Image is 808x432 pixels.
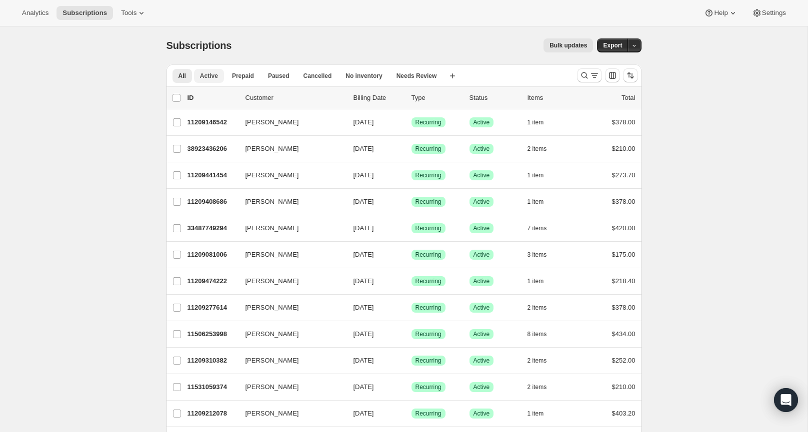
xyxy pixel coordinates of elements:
span: $210.00 [612,383,635,391]
p: 11209146542 [187,117,237,127]
span: [DATE] [353,224,374,232]
p: Customer [245,93,345,103]
span: Active [473,330,490,338]
span: Active [473,145,490,153]
button: 7 items [527,221,558,235]
button: Subscriptions [56,6,113,20]
span: [DATE] [353,171,374,179]
button: 2 items [527,354,558,368]
span: Active [473,118,490,126]
button: [PERSON_NAME] [239,273,339,289]
span: 2 items [527,357,547,365]
span: Active [473,251,490,259]
span: Help [714,9,727,17]
div: Type [411,93,461,103]
div: 11209146542[PERSON_NAME][DATE]SuccessRecurringSuccessActive1 item$378.00 [187,115,635,129]
span: Active [473,198,490,206]
button: [PERSON_NAME] [239,300,339,316]
div: IDCustomerBilling DateTypeStatusItemsTotal [187,93,635,103]
span: $218.40 [612,277,635,285]
span: Recurring [415,304,441,312]
button: 1 item [527,168,555,182]
span: Active [200,72,218,80]
span: 1 item [527,277,544,285]
span: Recurring [415,118,441,126]
span: Recurring [415,251,441,259]
div: 11209441454[PERSON_NAME][DATE]SuccessRecurringSuccessActive1 item$273.70 [187,168,635,182]
span: Active [473,357,490,365]
span: Recurring [415,277,441,285]
span: All [178,72,186,80]
span: Tools [121,9,136,17]
span: Active [473,383,490,391]
span: $273.70 [612,171,635,179]
span: Active [473,304,490,312]
span: Settings [762,9,786,17]
span: [PERSON_NAME] [245,144,299,154]
p: 33487749294 [187,223,237,233]
p: 11209441454 [187,170,237,180]
span: Recurring [415,171,441,179]
span: [DATE] [353,304,374,311]
button: Tools [115,6,152,20]
span: [DATE] [353,357,374,364]
p: Status [469,93,519,103]
button: [PERSON_NAME] [239,167,339,183]
div: 11209474222[PERSON_NAME][DATE]SuccessRecurringSuccessActive1 item$218.40 [187,274,635,288]
span: $378.00 [612,198,635,205]
div: 11209310382[PERSON_NAME][DATE]SuccessRecurringSuccessActive2 items$252.00 [187,354,635,368]
button: [PERSON_NAME] [239,141,339,157]
span: Active [473,277,490,285]
span: [PERSON_NAME] [245,329,299,339]
span: Recurring [415,145,441,153]
span: [PERSON_NAME] [245,250,299,260]
p: Total [621,93,635,103]
p: Billing Date [353,93,403,103]
div: Open Intercom Messenger [774,388,798,412]
span: 1 item [527,410,544,418]
span: Subscriptions [62,9,107,17]
button: Analytics [16,6,54,20]
span: [DATE] [353,383,374,391]
button: 2 items [527,301,558,315]
span: $252.00 [612,357,635,364]
span: $378.00 [612,118,635,126]
span: Needs Review [396,72,437,80]
span: Active [473,224,490,232]
span: Analytics [22,9,48,17]
span: [PERSON_NAME] [245,409,299,419]
button: [PERSON_NAME] [239,114,339,130]
span: No inventory [345,72,382,80]
button: 8 items [527,327,558,341]
p: 11531059374 [187,382,237,392]
span: Prepaid [232,72,254,80]
div: 11209081006[PERSON_NAME][DATE]SuccessRecurringSuccessActive3 items$175.00 [187,248,635,262]
p: 11209081006 [187,250,237,260]
span: Recurring [415,410,441,418]
span: $378.00 [612,304,635,311]
span: Recurring [415,224,441,232]
span: [DATE] [353,118,374,126]
button: 2 items [527,142,558,156]
span: [PERSON_NAME] [245,382,299,392]
p: 11209310382 [187,356,237,366]
button: Settings [746,6,792,20]
span: Recurring [415,383,441,391]
button: [PERSON_NAME] [239,194,339,210]
span: $420.00 [612,224,635,232]
div: 11531059374[PERSON_NAME][DATE]SuccessRecurringSuccessActive2 items$210.00 [187,380,635,394]
span: 2 items [527,304,547,312]
div: 38923436206[PERSON_NAME][DATE]SuccessRecurringSuccessActive2 items$210.00 [187,142,635,156]
p: 11209474222 [187,276,237,286]
button: 1 item [527,115,555,129]
span: [PERSON_NAME] [245,117,299,127]
span: 7 items [527,224,547,232]
button: Bulk updates [543,38,593,52]
span: $403.20 [612,410,635,417]
p: 38923436206 [187,144,237,154]
span: [PERSON_NAME] [245,197,299,207]
span: Recurring [415,198,441,206]
span: Cancelled [303,72,332,80]
div: 11209212078[PERSON_NAME][DATE]SuccessRecurringSuccessActive1 item$403.20 [187,407,635,421]
span: 2 items [527,383,547,391]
